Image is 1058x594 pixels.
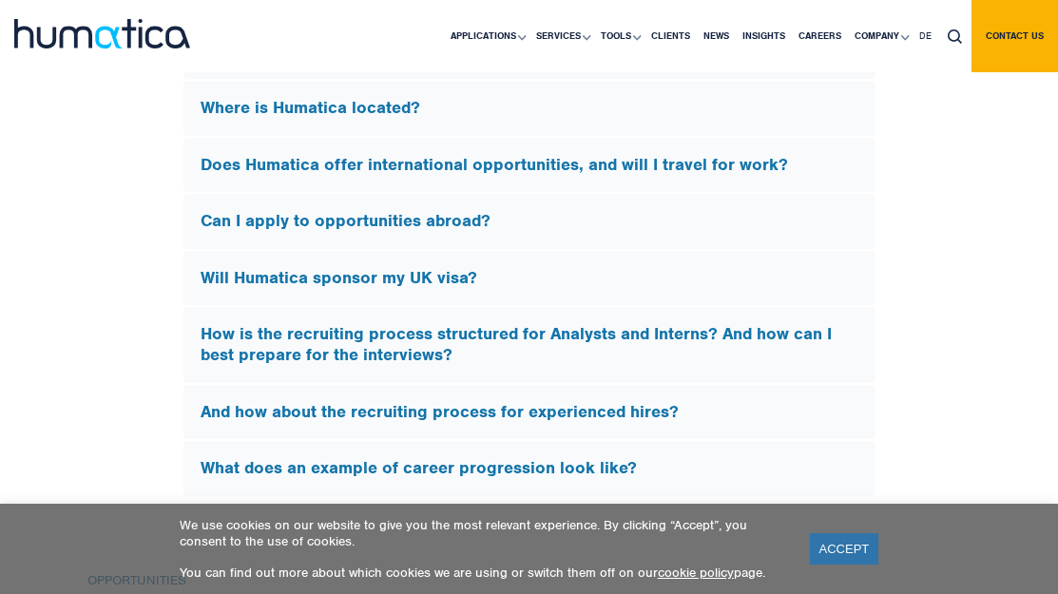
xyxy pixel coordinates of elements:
a: cookie policy [658,565,734,581]
h5: Will Humatica sponsor my UK visa? [201,268,858,289]
img: search_icon [948,29,962,44]
a: ACCEPT [810,533,879,565]
h5: How is the recruiting process structured for Analysts and Interns? And how can I best prepare for... [201,324,858,365]
h5: And how about the recruiting process for experienced hires? [201,402,858,423]
span: DE [919,29,932,42]
p: We use cookies on our website to give you the most relevant experience. By clicking “Accept”, you... [180,517,786,549]
h5: Can I apply to opportunities abroad? [201,211,858,232]
h5: What does an example of career progression look like? [201,458,858,479]
p: You can find out more about which cookies we are using or switch them off on our page. [180,565,786,581]
img: logo [14,19,190,48]
h5: Does Humatica offer international opportunities, and will I travel for work? [201,155,858,176]
h5: Where is Humatica located? [201,98,858,119]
